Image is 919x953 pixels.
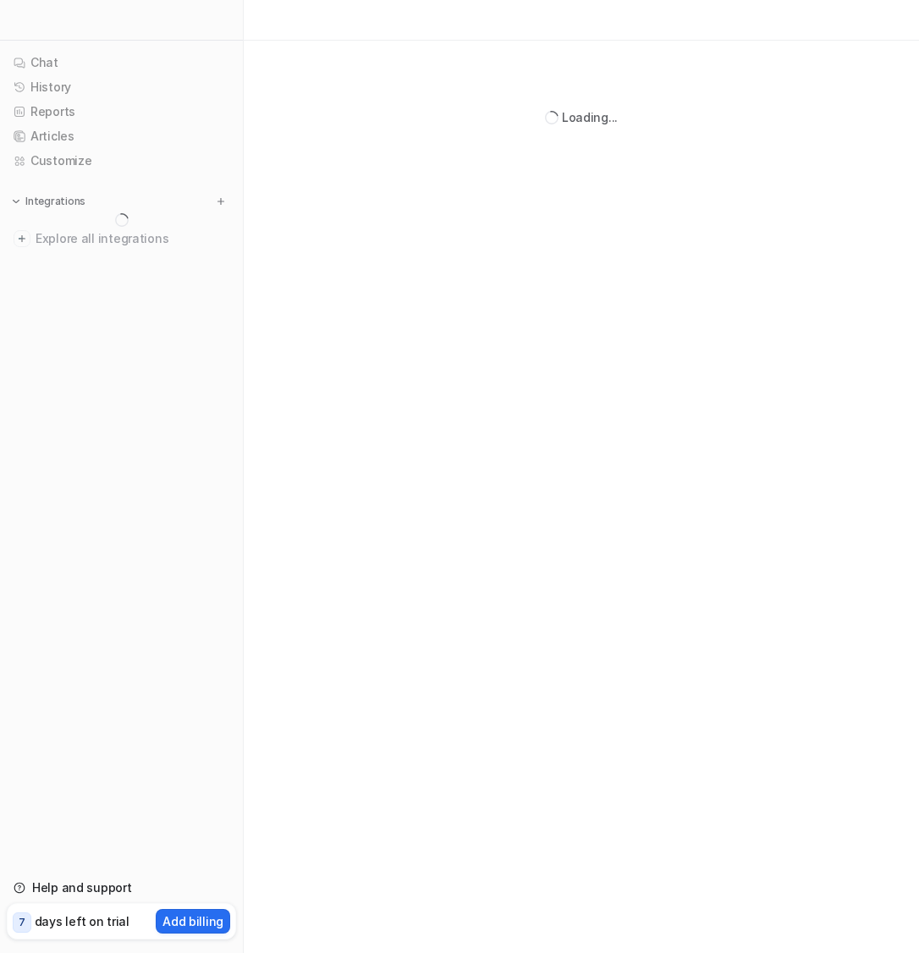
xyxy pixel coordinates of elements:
[7,876,236,900] a: Help and support
[156,909,230,934] button: Add billing
[25,195,85,208] p: Integrations
[7,227,236,251] a: Explore all integrations
[7,149,236,173] a: Customize
[7,51,236,74] a: Chat
[36,225,229,252] span: Explore all integrations
[19,915,25,930] p: 7
[7,193,91,210] button: Integrations
[35,912,129,930] p: days left on trial
[215,196,227,207] img: menu_add.svg
[14,230,30,247] img: explore all integrations
[7,100,236,124] a: Reports
[562,108,618,126] div: Loading...
[7,124,236,148] a: Articles
[10,196,22,207] img: expand menu
[162,912,223,930] p: Add billing
[7,75,236,99] a: History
